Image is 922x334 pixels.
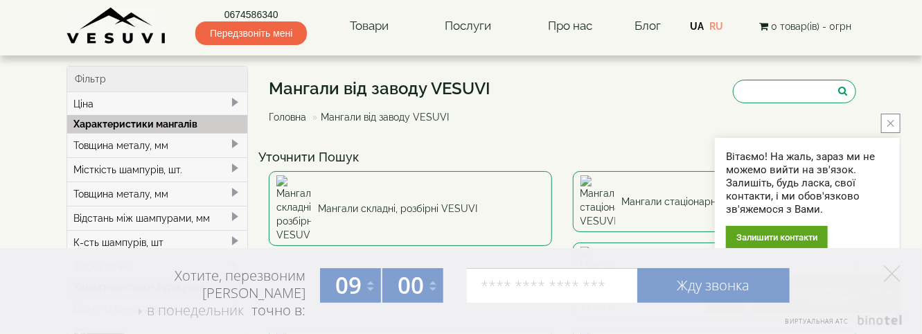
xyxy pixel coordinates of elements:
span: 00 [398,270,424,301]
a: Элемент управления [777,315,905,334]
a: Про нас [534,10,606,42]
div: К-сть шампурів, шт [67,230,248,254]
button: 0 товар(ів) - 0грн [755,19,855,34]
a: Мангали складні, розбірні VESUVI Мангали складні, розбірні VESUVI [269,171,552,246]
span: 0 товар(ів) - 0грн [771,21,851,32]
a: Головна [269,112,306,123]
div: Відстань між шампурами, мм [67,206,248,230]
a: UA [690,21,704,32]
img: Завод VESUVI [67,7,167,45]
img: Мангали-барбекю-гриль VESUVI [580,247,615,313]
div: Місткість шампурів, шт. [67,157,248,182]
span: Передзвоніть мені [195,21,307,45]
h4: Уточнити Пошук [258,150,867,164]
a: Мангали стаціонарні VESUVI Мангали стаціонарні VESUVI [573,171,856,232]
a: 0674586340 [195,8,307,21]
div: Залишити контакти [726,226,828,249]
a: Послуги [431,10,505,42]
div: Товщина металу, мм [67,133,248,157]
a: RU [709,21,723,32]
div: Фільтр [67,67,248,92]
div: Ціна [67,92,248,116]
span: 09 [335,270,362,301]
img: Мангали складні, розбірні VESUVI [276,175,311,242]
div: Вітаємо! На жаль, зараз ми не можемо вийти на зв'язок. Залишіть, будь ласка, свої контакти, і ми ... [726,150,889,216]
img: Мангали стаціонарні VESUVI [580,175,615,228]
a: Элемент управления [884,265,901,282]
a: Блог [635,19,661,33]
a: Жду звонка [637,268,790,303]
a: Товари [336,10,402,42]
div: Товщина металу, мм [67,182,248,206]
button: close button [881,114,901,133]
div: Характеристики мангалів [67,115,248,133]
li: Мангали від заводу VESUVI [309,110,449,124]
span: в понедельник [148,301,245,319]
span: Виртуальная АТС [785,317,849,326]
div: Хотите, перезвоним [PERSON_NAME] точно в: [122,267,306,321]
h1: Мангали від заводу VESUVI [269,80,490,98]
